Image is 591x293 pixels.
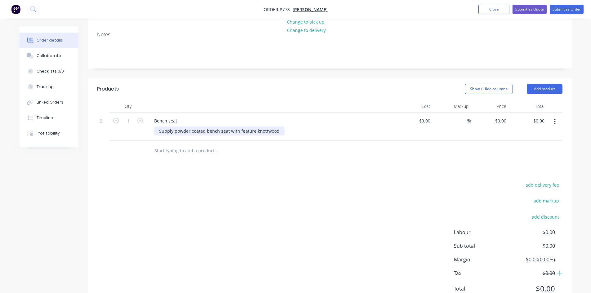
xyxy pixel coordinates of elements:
[37,84,54,90] div: Tracking
[37,53,61,59] div: Collaborate
[433,100,471,113] div: Markup
[454,269,509,277] span: Tax
[154,144,278,157] input: Start typing to add a product...
[509,229,555,236] span: $0.00
[149,116,182,125] div: Bench seat
[37,115,53,121] div: Timeline
[20,79,78,95] button: Tracking
[529,212,562,221] button: add discount
[509,100,547,113] div: Total
[20,48,78,64] button: Collaborate
[509,242,555,250] span: $0.00
[20,126,78,141] button: Profitability
[293,7,328,12] a: [PERSON_NAME]
[478,5,509,14] button: Close
[454,285,509,292] span: Total
[513,5,547,14] button: Submit as Quote
[465,84,513,94] button: Show / Hide columns
[395,100,433,113] div: Cost
[97,85,119,93] div: Products
[509,269,555,277] span: $0.00
[509,256,555,263] span: $0.00 ( 0.00 %)
[37,38,63,43] div: Order details
[454,229,509,236] span: Labour
[531,197,562,205] button: add markup
[550,5,584,14] button: Submit as Order
[467,117,471,124] span: %
[284,17,328,26] button: Change to pick up
[20,64,78,79] button: Checklists 0/0
[264,7,293,12] span: Order #778 -
[37,100,63,105] div: Linked Orders
[20,110,78,126] button: Timeline
[454,256,509,263] span: Margin
[97,32,562,38] div: Notes
[471,100,509,113] div: Price
[522,181,562,189] button: add delivery fee
[110,100,147,113] div: Qty
[37,131,60,136] div: Profitability
[20,33,78,48] button: Order details
[37,69,64,74] div: Checklists 0/0
[11,5,20,14] img: Factory
[20,95,78,110] button: Linked Orders
[284,26,329,34] button: Change to delivery
[154,127,284,135] div: Supply powder coated bench seat with feature knottwood
[527,84,562,94] button: Add product
[454,242,509,250] span: Sub total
